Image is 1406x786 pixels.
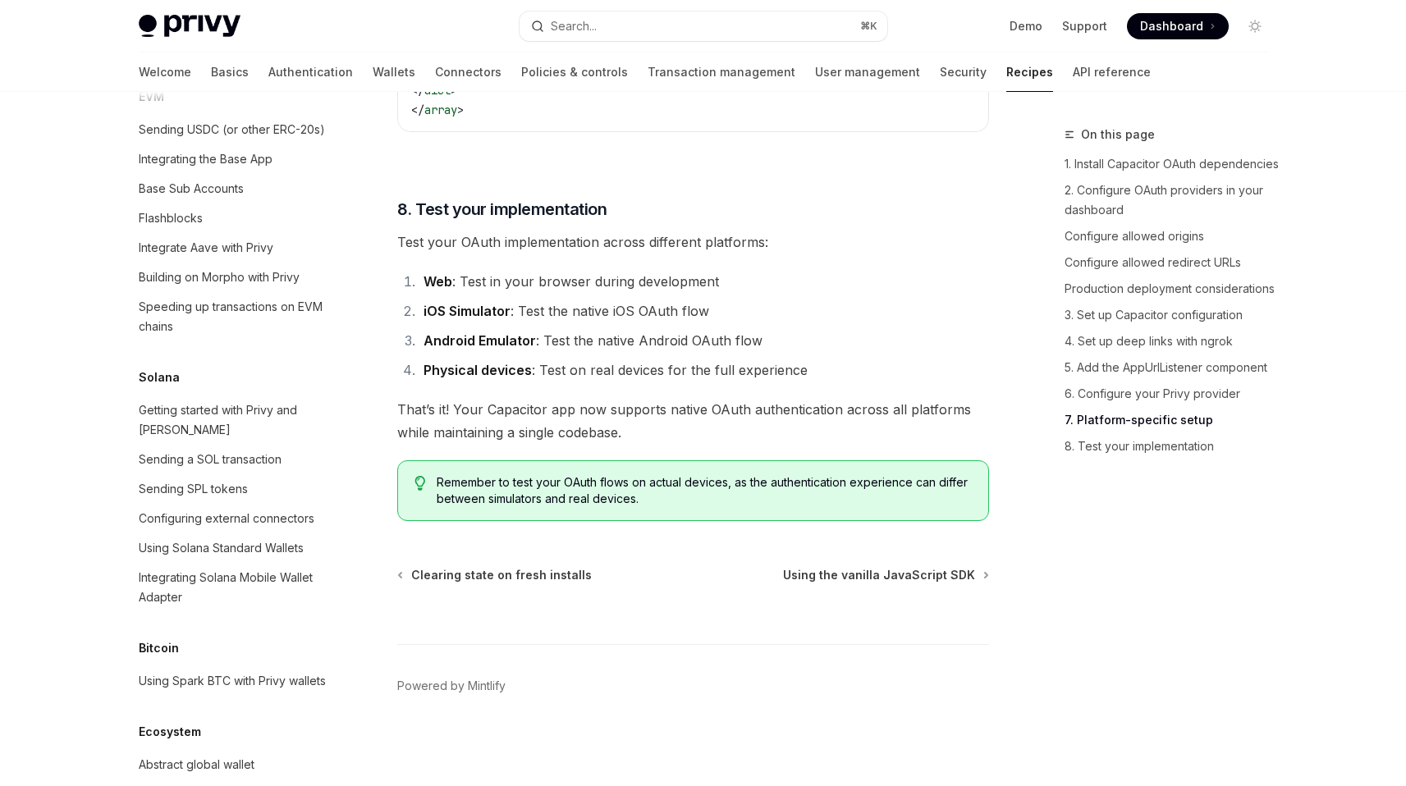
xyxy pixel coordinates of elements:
[1010,18,1042,34] a: Demo
[424,273,452,290] strong: Web
[1065,177,1281,223] a: 2. Configure OAuth providers in your dashboard
[139,568,326,607] div: Integrating Solana Mobile Wallet Adapter
[126,233,336,263] a: Integrate Aave with Privy
[860,20,877,33] span: ⌘ K
[126,174,336,203] a: Base Sub Accounts
[419,299,989,322] li: : Test the native iOS OAuth flow
[126,203,336,233] a: Flashblocks
[139,149,272,169] div: Integrating the Base App
[424,103,457,117] span: array
[1065,223,1281,249] a: Configure allowed origins
[139,297,326,336] div: Speeding up transactions on EVM chains
[783,567,987,583] a: Using the vanilla JavaScript SDK
[424,332,536,349] strong: Android Emulator
[424,303,511,319] strong: iOS Simulator
[126,263,336,292] a: Building on Morpho with Privy
[1065,381,1281,407] a: 6. Configure your Privy provider
[648,53,795,92] a: Transaction management
[373,53,415,92] a: Wallets
[139,671,326,691] div: Using Spark BTC with Privy wallets
[419,359,989,382] li: : Test on real devices for the full experience
[424,362,532,378] strong: Physical devices
[139,208,203,228] div: Flashblocks
[419,329,989,352] li: : Test the native Android OAuth flow
[126,144,336,174] a: Integrating the Base App
[411,567,592,583] span: Clearing state on fresh installs
[1065,276,1281,302] a: Production deployment considerations
[1065,249,1281,276] a: Configure allowed redirect URLs
[397,198,607,221] span: 8. Test your implementation
[139,755,254,775] div: Abstract global wallet
[551,16,597,36] div: Search...
[139,400,326,440] div: Getting started with Privy and [PERSON_NAME]
[1065,151,1281,177] a: 1. Install Capacitor OAuth dependencies
[139,15,240,38] img: light logo
[211,53,249,92] a: Basics
[437,474,971,507] span: Remember to test your OAuth flows on actual devices, as the authentication experience can differ ...
[419,270,989,293] li: : Test in your browser during development
[126,504,336,533] a: Configuring external connectors
[139,450,282,469] div: Sending a SOL transaction
[126,445,336,474] a: Sending a SOL transaction
[1062,18,1107,34] a: Support
[139,509,314,528] div: Configuring external connectors
[268,53,353,92] a: Authentication
[139,722,201,742] h5: Ecosystem
[457,103,464,117] span: >
[1065,328,1281,354] a: 4. Set up deep links with ngrok
[139,538,304,558] div: Using Solana Standard Wallets
[139,120,325,139] div: Sending USDC (or other ERC-20s)
[397,231,989,254] span: Test your OAuth implementation across different platforms:
[520,11,887,41] button: Open search
[1081,125,1155,144] span: On this page
[139,479,248,499] div: Sending SPL tokens
[397,678,506,694] a: Powered by Mintlify
[139,238,273,258] div: Integrate Aave with Privy
[126,533,336,563] a: Using Solana Standard Wallets
[1127,13,1229,39] a: Dashboard
[397,398,989,444] span: That’s it! Your Capacitor app now supports native OAuth authentication across all platforms while...
[139,53,191,92] a: Welcome
[815,53,920,92] a: User management
[1006,53,1053,92] a: Recipes
[1073,53,1151,92] a: API reference
[1065,354,1281,381] a: 5. Add the AppUrlListener component
[414,476,426,491] svg: Tip
[1065,302,1281,328] a: 3. Set up Capacitor configuration
[139,368,180,387] h5: Solana
[126,292,336,341] a: Speeding up transactions on EVM chains
[399,567,592,583] a: Clearing state on fresh installs
[1242,13,1268,39] button: Toggle dark mode
[126,115,336,144] a: Sending USDC (or other ERC-20s)
[139,179,244,199] div: Base Sub Accounts
[1065,407,1281,433] a: 7. Platform-specific setup
[940,53,987,92] a: Security
[126,395,336,445] a: Getting started with Privy and [PERSON_NAME]
[1140,18,1203,34] span: Dashboard
[139,267,300,287] div: Building on Morpho with Privy
[435,53,501,92] a: Connectors
[521,53,628,92] a: Policies & controls
[126,563,336,612] a: Integrating Solana Mobile Wallet Adapter
[783,567,975,583] span: Using the vanilla JavaScript SDK
[126,666,336,696] a: Using Spark BTC with Privy wallets
[411,103,424,117] span: </
[139,638,179,658] h5: Bitcoin
[126,750,336,779] a: Abstract global wallet
[1065,433,1281,459] a: 8. Test your implementation
[126,474,336,504] a: Sending SPL tokens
